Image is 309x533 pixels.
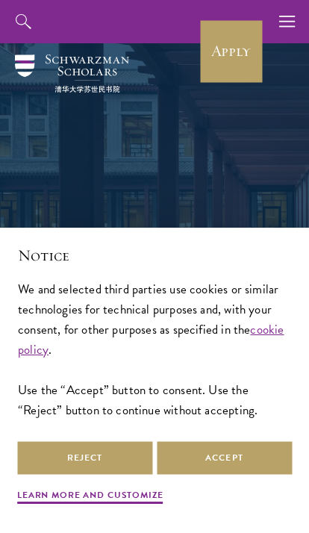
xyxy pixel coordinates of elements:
button: Learn more and customize [17,488,163,506]
div: We and selected third parties use cookies or similar technologies for technical purposes and, wit... [18,279,291,420]
h2: Notice [18,246,291,266]
a: cookie policy [18,320,284,359]
img: Schwarzman Scholars [15,54,129,93]
button: Reject [17,441,152,475]
a: Apply [200,20,262,82]
button: Accept [157,441,292,475]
